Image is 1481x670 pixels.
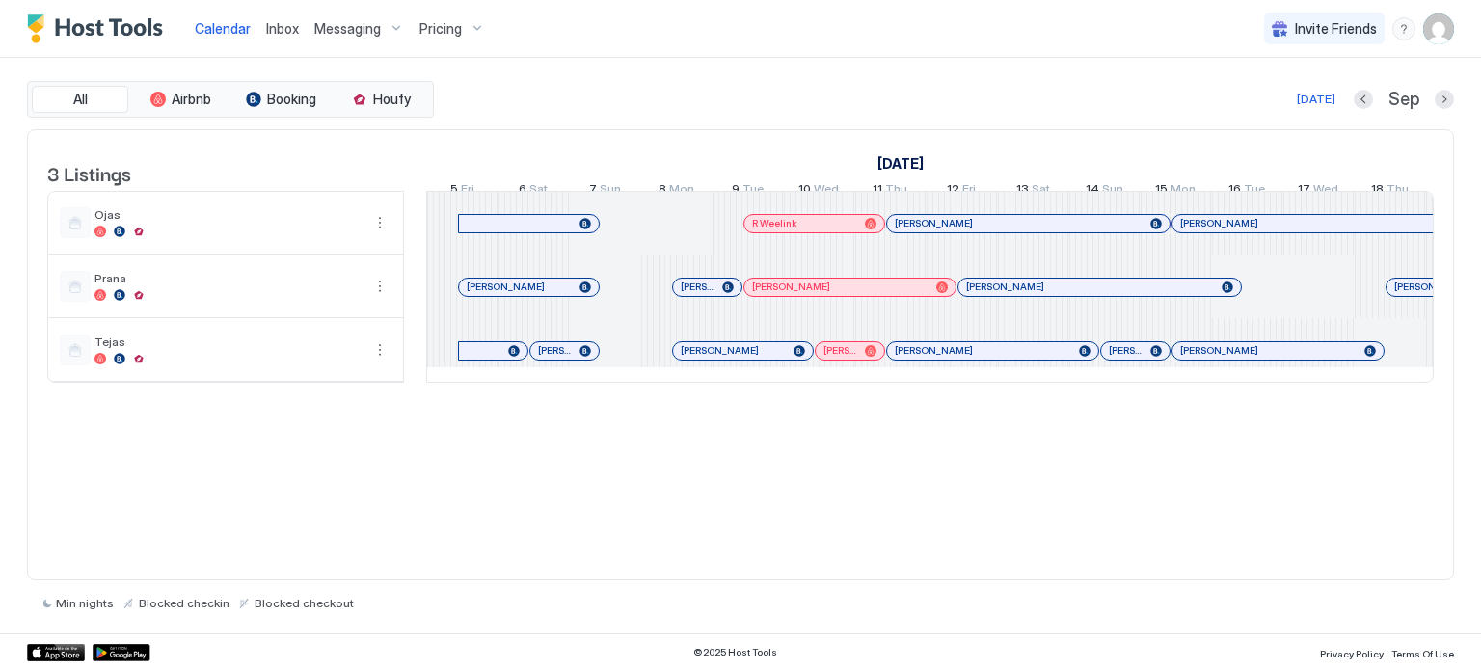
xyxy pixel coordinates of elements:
span: 10 [798,181,811,201]
a: September 10, 2025 [794,177,844,205]
span: 5 [450,181,458,201]
span: 9 [732,181,740,201]
a: Terms Of Use [1391,642,1454,662]
span: Fri [962,181,976,201]
span: Pricing [419,20,462,38]
span: Mon [669,181,694,201]
button: More options [368,211,391,234]
button: Booking [232,86,329,113]
span: [PERSON_NAME] [752,281,830,293]
a: Calendar [195,18,251,39]
span: [PERSON_NAME] [823,344,857,357]
button: Next month [1435,90,1454,109]
button: More options [368,338,391,362]
span: Sep [1388,89,1419,111]
span: Airbnb [172,91,211,108]
button: Previous month [1354,90,1373,109]
a: September 6, 2025 [514,177,552,205]
span: 12 [947,181,959,201]
span: Privacy Policy [1320,648,1384,659]
a: September 16, 2025 [1224,177,1270,205]
a: September 5, 2025 [873,149,929,177]
span: [PERSON_NAME] [467,281,545,293]
span: [PERSON_NAME] [1109,344,1143,357]
a: App Store [27,644,85,661]
span: [PERSON_NAME] [681,344,759,357]
span: Thu [1387,181,1409,201]
a: September 8, 2025 [654,177,699,205]
span: Tejas [94,335,361,349]
span: Blocked checkin [139,596,229,610]
span: Min nights [56,596,114,610]
span: 14 [1086,181,1099,201]
span: Sun [600,181,621,201]
a: Privacy Policy [1320,642,1384,662]
span: 13 [1016,181,1029,201]
span: Booking [267,91,316,108]
span: Mon [1171,181,1196,201]
span: Messaging [314,20,381,38]
span: [PERSON_NAME] [538,344,572,357]
span: [PERSON_NAME] [681,281,714,293]
a: September 12, 2025 [942,177,981,205]
span: [PERSON_NAME] [1180,217,1258,229]
a: Inbox [266,18,299,39]
span: [PERSON_NAME] [895,344,973,357]
button: [DATE] [1294,88,1338,111]
span: [PERSON_NAME] [895,217,973,229]
button: More options [368,275,391,298]
div: menu [368,211,391,234]
span: Thu [885,181,907,201]
span: 6 [519,181,526,201]
span: 18 [1371,181,1384,201]
span: 11 [873,181,882,201]
span: Sat [1032,181,1050,201]
div: menu [368,338,391,362]
span: 3 Listings [47,158,131,187]
span: [PERSON_NAME] [1180,344,1258,357]
span: Prana [94,271,361,285]
div: tab-group [27,81,434,118]
a: Host Tools Logo [27,14,172,43]
span: 7 [589,181,597,201]
span: Houfy [373,91,411,108]
span: [PERSON_NAME] [966,281,1044,293]
span: R Weelink [752,217,797,229]
span: 15 [1155,181,1168,201]
button: All [32,86,128,113]
div: menu [368,275,391,298]
button: Houfy [333,86,429,113]
span: Tue [742,181,764,201]
span: Sat [529,181,548,201]
span: All [73,91,88,108]
a: September 5, 2025 [445,177,479,205]
a: Google Play Store [93,644,150,661]
span: Wed [1313,181,1338,201]
a: September 18, 2025 [1366,177,1414,205]
div: User profile [1423,13,1454,44]
span: [PERSON_NAME] [1394,281,1472,293]
span: Sun [1102,181,1123,201]
span: 16 [1228,181,1241,201]
span: Inbox [266,20,299,37]
a: September 13, 2025 [1011,177,1055,205]
a: September 9, 2025 [727,177,768,205]
span: Tue [1244,181,1265,201]
div: [DATE] [1297,91,1335,108]
a: September 7, 2025 [584,177,626,205]
a: September 15, 2025 [1150,177,1200,205]
span: © 2025 Host Tools [693,646,777,658]
span: Blocked checkout [255,596,354,610]
a: September 11, 2025 [868,177,912,205]
span: 8 [659,181,666,201]
div: menu [1392,17,1415,40]
button: Airbnb [132,86,229,113]
a: September 14, 2025 [1081,177,1128,205]
span: Fri [461,181,474,201]
span: 17 [1298,181,1310,201]
span: Ojas [94,207,361,222]
span: Calendar [195,20,251,37]
span: Invite Friends [1295,20,1377,38]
